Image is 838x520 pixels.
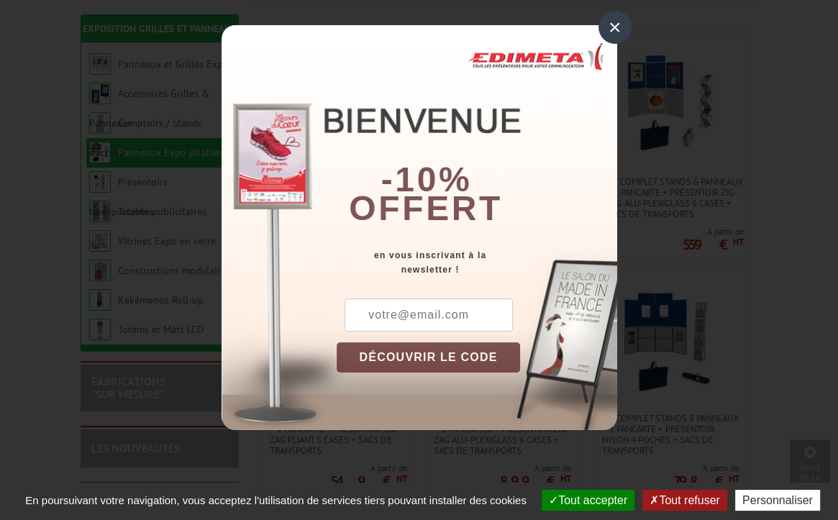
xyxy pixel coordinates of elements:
[598,11,632,44] div: ×
[18,494,534,506] span: En poursuivant votre navigation, vous acceptez l'utilisation de services tiers pouvant installer ...
[349,189,503,227] font: offert
[337,342,521,373] button: DÉCOUVRIR LE CODE
[337,248,617,277] div: en vous inscrivant à la newsletter !
[735,490,820,511] button: Personnaliser (fenêtre modale)
[381,160,472,199] b: -10%
[345,298,513,332] input: votre@email.com
[642,490,727,511] button: Tout refuser
[542,490,634,511] button: Tout accepter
